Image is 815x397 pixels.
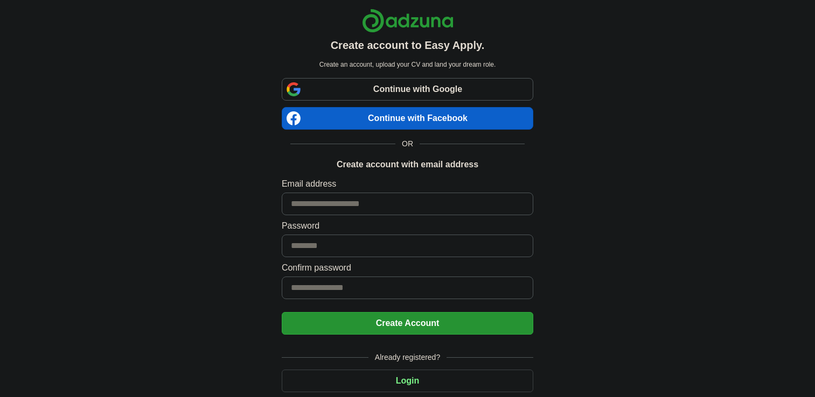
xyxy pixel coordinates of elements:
label: Password [282,219,533,232]
span: Already registered? [368,352,447,363]
span: OR [395,138,420,150]
h1: Create account to Easy Apply. [331,37,485,53]
label: Confirm password [282,261,533,274]
button: Create Account [282,312,533,335]
label: Email address [282,178,533,190]
h1: Create account with email address [337,158,478,171]
p: Create an account, upload your CV and land your dream role. [284,60,531,69]
a: Login [282,376,533,385]
a: Continue with Facebook [282,107,533,130]
button: Login [282,370,533,392]
a: Continue with Google [282,78,533,101]
img: Adzuna logo [362,9,454,33]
